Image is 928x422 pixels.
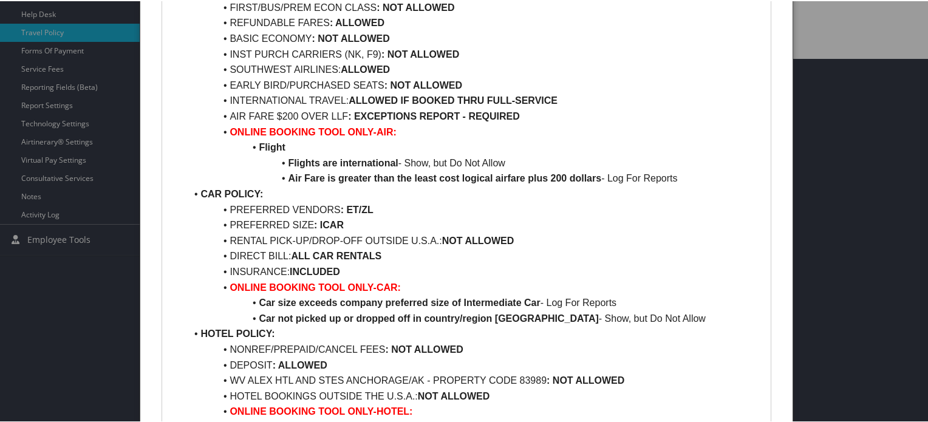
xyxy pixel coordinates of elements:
[442,234,514,245] strong: NOT ALLOWED
[186,387,761,403] li: HOTEL BOOKINGS OUTSIDE THE U.S.A.:
[381,48,459,58] strong: : NOT ALLOWED
[186,46,761,61] li: INST PURCH CARRIERS (NK, F9)
[259,296,540,307] strong: Car size exceeds company preferred size of Intermediate Car
[186,294,761,310] li: - Log For Reports
[341,63,390,73] strong: ALLOWED
[385,343,463,353] strong: : NOT ALLOWED
[186,216,761,232] li: PREFERRED SIZE
[291,250,381,260] strong: ALL CAR RENTALS
[186,107,761,123] li: AIR FARE $200 OVER LLF
[312,32,390,43] strong: : NOT ALLOWED
[348,110,520,120] strong: : EXCEPTIONS REPORT - REQUIRED
[341,203,374,214] strong: : ET/ZL
[186,154,761,170] li: - Show, but Do Not Allow
[418,390,490,400] strong: NOT ALLOWED
[288,157,398,167] strong: Flights are international
[288,172,601,182] strong: Air Fare is greater than the least cost logical airfare plus 200 dollars
[186,356,761,372] li: DEPOSIT
[186,61,761,77] li: SOUTHWEST AIRLINES:
[273,359,327,369] strong: : ALLOWED
[186,30,761,46] li: BASIC ECONOMY
[186,247,761,263] li: DIRECT BILL:
[259,141,285,151] strong: Flight
[330,16,384,27] strong: : ALLOWED
[186,201,761,217] li: PREFERRED VENDORS
[186,341,761,356] li: NONREF/PREPAID/CANCEL FEES
[259,312,598,322] strong: Car not picked up or dropped off in country/region [GEOGRAPHIC_DATA]
[186,263,761,279] li: INSURANCE:
[186,310,761,325] li: - Show, but Do Not Allow
[186,372,761,387] li: WV ALEX HTL AND STES ANCHORAGE/AK - PROPERTY CODE 83989
[230,405,412,415] strong: ONLINE BOOKING TOOL ONLY-HOTEL:
[377,1,454,12] strong: : NOT ALLOWED
[186,14,761,30] li: REFUNDABLE FARES
[349,94,558,104] strong: ALLOWED IF BOOKED THRU FULL-SERVICE
[186,77,761,92] li: EARLY BIRD/PURCHASED SEATS
[230,126,396,136] strong: ONLINE BOOKING TOOL ONLY-AIR:
[290,265,340,276] strong: INCLUDED
[314,219,344,229] strong: : ICAR
[186,169,761,185] li: - Log For Reports
[547,374,624,384] strong: : NOT ALLOWED
[200,327,275,338] strong: HOTEL POLICY:
[384,79,462,89] strong: : NOT ALLOWED
[186,232,761,248] li: RENTAL PICK-UP/DROP-OFF OUTSIDE U.S.A.:
[230,281,401,291] strong: ONLINE BOOKING TOOL ONLY-CAR:
[200,188,263,198] strong: CAR POLICY:
[186,92,761,107] li: INTERNATIONAL TRAVEL:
